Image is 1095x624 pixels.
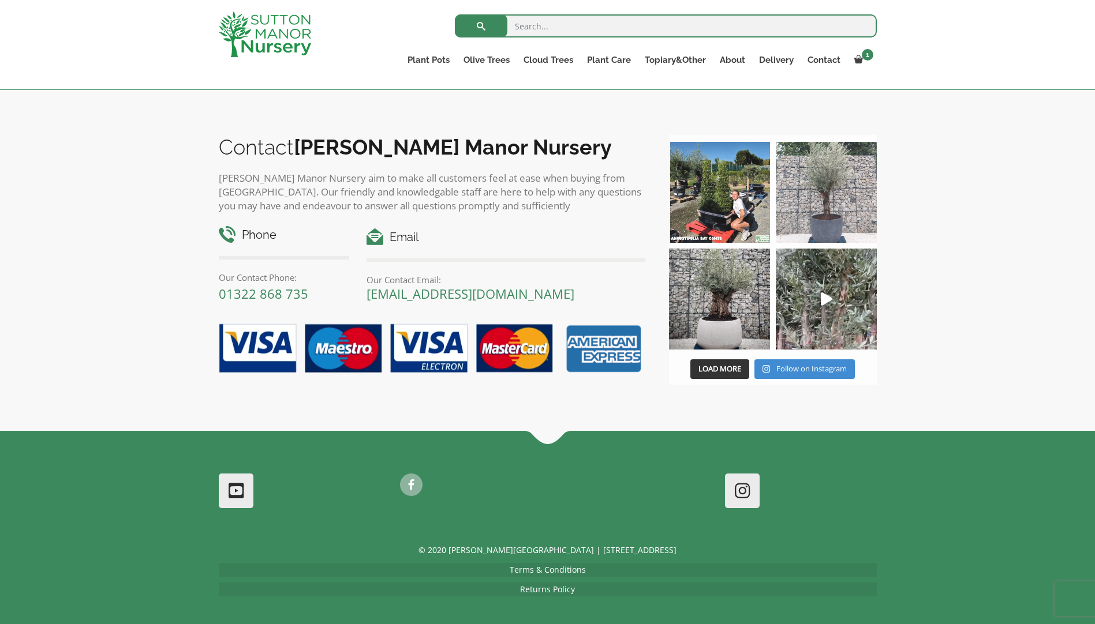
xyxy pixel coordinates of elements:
a: 1 [847,52,877,68]
span: Follow on Instagram [776,363,847,374]
svg: Play [821,292,832,306]
p: Our Contact Phone: [219,270,350,284]
a: Returns Policy [520,584,575,595]
h4: Phone [219,226,350,244]
input: Search... [455,14,877,37]
img: Check out this beauty we potted at our nursery today ❤️‍🔥 A huge, ancient gnarled Olive tree plan... [669,249,770,349]
span: 1 [862,49,873,61]
a: Topiary&Other [638,52,713,68]
a: Instagram Follow on Instagram [754,359,854,379]
img: Our elegant & picturesque Angustifolia Cones are an exquisite addition to your Bay Tree collectio... [669,142,770,243]
img: payment-options.png [210,317,646,381]
a: 01322 868 735 [219,285,308,302]
a: Contact [801,52,847,68]
button: Load More [690,359,749,379]
p: [PERSON_NAME] Manor Nursery aim to make all customers feel at ease when buying from [GEOGRAPHIC_D... [219,171,646,213]
a: Olive Trees [457,52,517,68]
b: [PERSON_NAME] Manor Nursery [294,135,612,159]
h2: Contact [219,135,646,159]
a: Cloud Trees [517,52,580,68]
a: Delivery [752,52,801,68]
img: logo [219,12,311,57]
h4: Email [367,228,645,246]
img: A beautiful multi-stem Spanish Olive tree potted in our luxurious fibre clay pots 😍😍 [776,142,877,243]
a: Plant Pots [401,52,457,68]
svg: Instagram [763,364,770,373]
a: [EMAIL_ADDRESS][DOMAIN_NAME] [367,285,574,302]
a: Play [776,249,877,349]
a: Plant Care [580,52,638,68]
p: © 2020 [PERSON_NAME][GEOGRAPHIC_DATA] | [STREET_ADDRESS] [219,543,877,557]
a: Terms & Conditions [510,564,586,575]
img: New arrivals Monday morning of beautiful olive trees 🤩🤩 The weather is beautiful this summer, gre... [776,249,877,349]
span: Load More [698,363,741,374]
p: Our Contact Email: [367,273,645,287]
a: About [713,52,752,68]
